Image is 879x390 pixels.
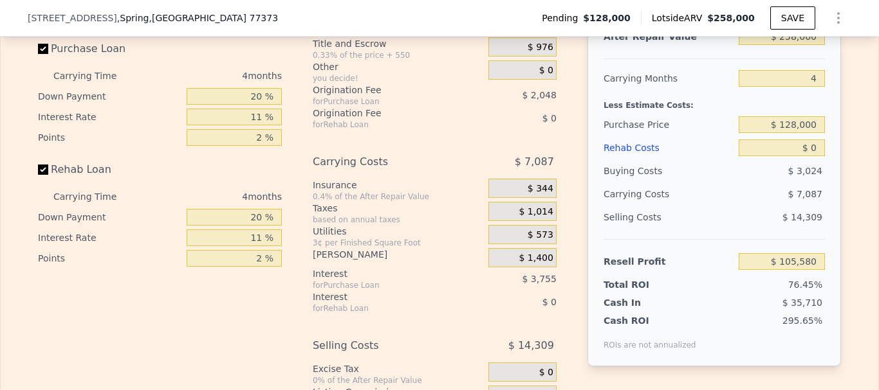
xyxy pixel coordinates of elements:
span: $ 35,710 [782,297,822,308]
div: Carrying Months [604,67,734,90]
div: Taxes [313,202,483,215]
div: Rehab Costs [604,136,734,159]
span: $ 573 [528,229,553,241]
div: Interest Rate [38,227,181,248]
span: $ 0 [542,113,557,123]
div: Total ROI [604,278,684,291]
span: $ 1,400 [519,253,553,264]
span: $ 1,014 [519,206,553,218]
div: 4 months [142,186,282,207]
div: Buying Costs [604,159,734,182]
button: Show Options [826,5,851,31]
span: $ 2,048 [522,90,556,100]
span: 76.45% [788,279,822,290]
span: $ 3,755 [522,274,556,284]
span: , Spring [117,12,278,24]
span: $ 7,087 [788,189,822,199]
div: for Rehab Loan [313,120,456,130]
div: for Purchase Loan [313,280,456,290]
div: Origination Fee [313,84,456,96]
div: Selling Costs [604,206,734,229]
div: 4 months [142,66,282,86]
div: Other [313,60,483,73]
div: Carrying Costs [313,150,456,173]
div: Insurance [313,179,483,191]
label: Purchase Loan [38,37,181,60]
label: Rehab Loan [38,158,181,181]
span: $ 14,309 [508,334,554,357]
div: based on annual taxes [313,215,483,225]
span: Pending [542,12,583,24]
span: $ 976 [528,42,553,53]
span: $ 7,087 [515,150,554,173]
span: $ 0 [542,297,557,307]
input: Purchase Loan [38,44,48,54]
div: Interest [313,290,456,303]
span: [STREET_ADDRESS] [28,12,117,24]
div: Points [38,127,181,148]
div: Carrying Costs [604,182,684,206]
input: Rehab Loan [38,164,48,175]
div: Less Estimate Costs: [604,90,825,113]
div: Purchase Price [604,113,734,136]
div: 3¢ per Finished Square Foot [313,238,483,248]
div: for Purchase Loan [313,96,456,107]
span: , [GEOGRAPHIC_DATA] 77373 [149,13,278,23]
span: $ 14,309 [782,212,822,222]
div: [PERSON_NAME] [313,248,483,261]
span: $258,000 [707,13,755,23]
div: you decide! [313,73,483,84]
div: for Rehab Loan [313,303,456,314]
div: Down Payment [38,86,181,107]
div: Origination Fee [313,107,456,120]
div: Title and Escrow [313,37,483,50]
span: $128,000 [583,12,631,24]
div: After Repair Value [604,25,734,48]
div: 0% of the After Repair Value [313,375,483,386]
div: Cash In [604,296,684,309]
div: Points [38,248,181,269]
div: Resell Profit [604,250,734,273]
div: Interest Rate [38,107,181,127]
div: Utilities [313,225,483,238]
div: 0.4% of the After Repair Value [313,191,483,202]
span: $ 0 [539,65,553,76]
div: ROIs are not annualized [604,327,696,350]
div: Cash ROI [604,314,696,327]
div: Down Payment [38,207,181,227]
div: Carrying Time [53,66,137,86]
span: Lotside ARV [652,12,707,24]
button: SAVE [770,6,815,30]
span: 295.65% [782,315,822,326]
div: Excise Tax [313,362,483,375]
div: Interest [313,267,456,280]
span: $ 3,024 [788,166,822,176]
span: $ 0 [539,367,553,378]
div: Carrying Time [53,186,137,207]
span: $ 344 [528,183,553,195]
div: 0.33% of the price + 550 [313,50,483,60]
div: Selling Costs [313,334,456,357]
